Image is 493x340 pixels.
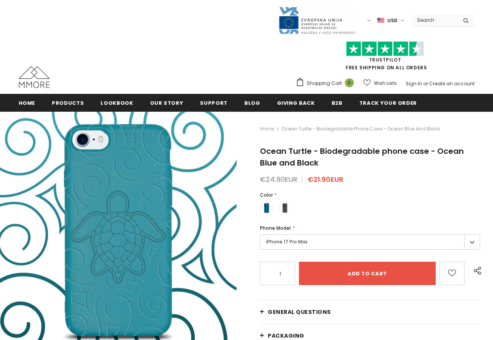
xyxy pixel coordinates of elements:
[268,308,331,316] span: General Questions
[268,332,304,340] span: PACKAGING
[299,262,436,285] input: Add to cart
[260,124,274,134] a: Home
[19,94,35,111] a: Home
[281,124,440,134] span: Ocean Turtle - Biodegradable phone case - Ocean Blue and Black
[346,41,424,56] img: Trust Pilot Stars
[277,94,315,111] a: Giving back
[307,79,342,87] span: Shopping Cart
[423,80,428,87] span: or
[260,300,480,324] a: General Questions
[19,66,50,88] img: MMORE Cases
[387,17,398,25] span: USD
[244,99,260,107] span: Blog
[19,99,35,107] span: Home
[363,76,397,90] a: Wish Lists
[200,99,228,107] span: support
[296,78,358,89] a: Shopping Cart 0
[260,146,464,168] span: Ocean Turtle - Biodegradable phone case - Ocean Blue and Black
[244,94,260,111] a: Blog
[429,80,475,87] a: Create an account
[359,99,417,107] span: Track your order
[345,78,354,87] span: 0
[278,17,356,23] a: Javni Razpis
[332,94,343,111] a: B2B
[369,56,401,63] a: Trustpilot
[260,174,297,184] span: €24.90EUR
[406,80,422,87] a: Sign In
[374,79,397,87] span: Wish Lists
[278,6,356,35] img: Javni Razpis
[260,192,273,198] span: Color
[296,45,475,71] span: FREE SHIPPING ON ALL ORDERS
[412,14,457,26] input: Search Site
[101,99,133,107] span: Lookbook
[150,94,184,111] a: Our Story
[359,94,417,111] a: Track your order
[260,234,480,250] label: iPhone 17 Pro Max
[52,99,84,107] span: Products
[307,174,343,184] span: €21.90EUR
[200,94,228,111] a: support
[150,99,184,107] span: Our Story
[101,94,133,111] a: Lookbook
[332,99,343,107] span: B2B
[52,94,84,111] a: Products
[277,99,315,107] span: Giving back
[377,17,384,24] img: USD
[260,225,291,231] span: Phone Model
